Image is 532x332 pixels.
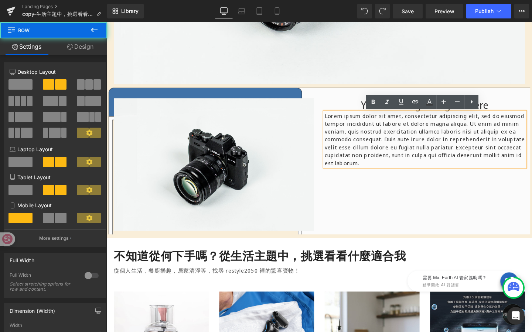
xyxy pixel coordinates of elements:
[7,257,440,266] p: 從個人生活，餐廚樂趣，居家清淨等，找尋 restyle2050 裡的驚喜寶物！
[10,145,100,153] p: Laptop Layout
[7,22,81,38] span: Row
[475,8,494,14] span: Publish
[292,252,440,289] iframe: Tiledesk Widget
[10,253,34,263] div: Full Width
[54,38,107,55] a: Design
[10,68,100,76] p: Desktop Layout
[10,281,76,292] div: Select stretching options for row and content.
[402,7,414,15] span: Save
[514,4,529,18] button: More
[434,7,454,15] span: Preview
[357,4,372,18] button: Undo
[229,94,440,152] p: Lorem ipsum dolor sit amet, consectetur adipiscing elit, sed do eiusmod tempor incididunt ut labo...
[466,4,511,18] button: Publish
[233,4,250,18] a: Laptop
[375,4,390,18] button: Redo
[22,4,107,10] a: Landing Pages
[107,4,144,18] a: New Library
[10,173,100,181] p: Tablet Layout
[10,323,100,328] div: Width
[10,304,55,314] div: Dimension (Width)
[507,307,525,325] div: Open Intercom Messenger
[10,272,77,280] div: Full Width
[7,238,440,254] h1: 不知道從何下手嗎？從生活主題中，挑選看看什麼適合我
[229,80,440,94] h1: Your heading text goes here
[4,229,106,247] button: More settings
[215,4,233,18] a: Desktop
[416,296,438,318] div: 打開聊天
[268,4,286,18] a: Mobile
[250,4,268,18] a: Tablet
[121,8,139,14] span: Library
[22,11,93,17] span: copy-生活主題中，挑選看看什麼適合我
[10,201,100,209] p: Mobile Layout
[426,4,463,18] a: Preview
[39,235,69,242] p: More settings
